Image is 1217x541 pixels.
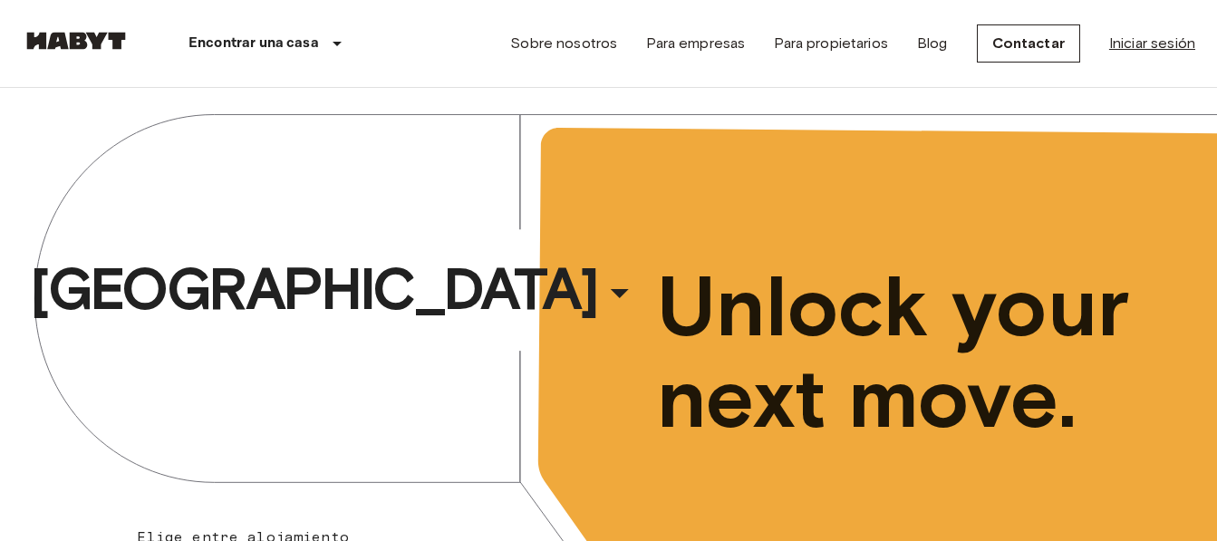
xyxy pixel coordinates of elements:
[30,253,597,325] span: [GEOGRAPHIC_DATA]
[1109,33,1195,54] a: Iniciar sesión
[22,32,130,50] img: Habyt
[657,261,1144,444] span: Unlock your next move.
[917,33,948,54] a: Blog
[510,33,617,54] a: Sobre nosotros
[977,24,1080,63] a: Contactar
[646,33,745,54] a: Para empresas
[774,33,888,54] a: Para propietarios
[23,247,648,331] button: [GEOGRAPHIC_DATA]
[188,33,319,54] p: Encontrar una casa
